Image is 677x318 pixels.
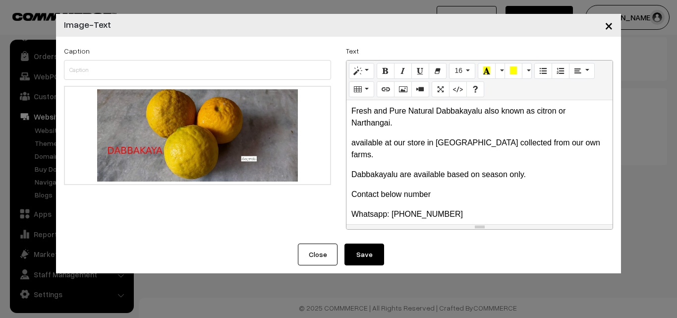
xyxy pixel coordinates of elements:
[64,18,111,31] h4: Image-Text
[411,81,429,97] button: Video
[534,63,552,79] button: Unordered list (CTRL+SHIFT+NUM7)
[64,60,331,80] input: Caption
[495,63,505,79] button: More Color
[432,81,450,97] button: Full Screen
[552,63,569,79] button: Ordered list (CTRL+SHIFT+NUM8)
[64,46,90,56] label: Caption
[351,189,608,200] p: Contact below number
[377,81,395,97] button: Link (CTRL+K)
[351,137,608,161] p: available at our store in [GEOGRAPHIC_DATA] collected from our own farms.
[449,63,475,79] button: Font Size
[346,225,613,229] div: resize
[346,46,359,56] label: Text
[605,16,613,34] span: ×
[351,105,608,129] p: Fresh and Pure Natural Dabbakayalu also known as citron or Narthangai.
[454,66,462,74] span: 16
[449,81,467,97] button: Code View
[344,244,384,265] button: Save
[351,208,608,220] p: Whatsapp: [PHONE_NUMBER]
[349,81,374,97] button: Table
[478,63,496,79] button: Recent Color
[394,81,412,97] button: Picture
[377,63,395,79] button: Bold (CTRL+B)
[429,63,447,79] button: Remove Font Style (CTRL+\)
[522,63,532,79] button: More Color
[597,10,621,41] button: Close
[466,81,484,97] button: Help
[349,63,374,79] button: Style
[394,63,412,79] button: Italic (CTRL+I)
[411,63,429,79] button: Underline (CTRL+U)
[569,63,594,79] button: Paragraph
[298,244,338,265] button: Close
[505,63,522,79] button: Background Color
[351,169,608,181] p: Dabbakayalu are available based on season only.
